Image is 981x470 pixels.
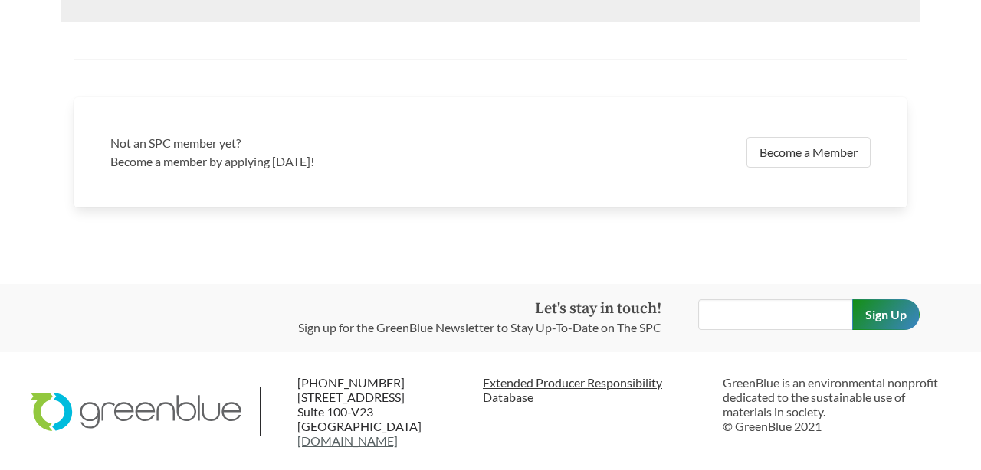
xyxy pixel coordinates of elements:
[535,299,661,318] strong: Let's stay in touch!
[110,152,481,171] p: Become a member by applying [DATE]!
[298,318,661,337] p: Sign up for the GreenBlue Newsletter to Stay Up-To-Date on The SPC
[297,375,483,449] p: [PHONE_NUMBER] [STREET_ADDRESS] Suite 100-V23 [GEOGRAPHIC_DATA]
[746,137,871,168] a: Become a Member
[483,375,710,404] a: Extended Producer ResponsibilityDatabase
[297,433,398,448] a: [DOMAIN_NAME]
[723,375,950,434] p: GreenBlue is an environmental nonprofit dedicated to the sustainable use of materials in society....
[852,299,920,330] input: Sign Up
[110,134,481,152] h3: Not an SPC member yet?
